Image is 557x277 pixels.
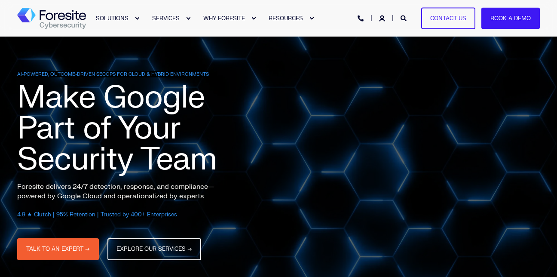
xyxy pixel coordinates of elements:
[135,16,140,21] div: Expand SOLUTIONS
[17,78,217,179] span: Make Google Part of Your Security Team
[107,238,201,260] a: EXPLORE OUR SERVICES →
[17,182,232,201] p: Foresite delivers 24/7 detection, response, and compliance—powered by Google Cloud and operationa...
[309,16,314,21] div: Expand RESOURCES
[379,14,387,22] a: Login
[17,71,209,77] span: AI-POWERED, OUTCOME-DRIVEN SECOPS FOR CLOUD & HYBRID ENVIRONMENTS
[269,15,303,22] span: RESOURCES
[96,15,129,22] span: SOLUTIONS
[17,211,177,218] span: 4.9 ★ Clutch | 95% Retention | Trusted by 400+ Enterprises
[481,7,540,29] a: Book a Demo
[421,7,475,29] a: Contact Us
[251,16,256,21] div: Expand WHY FORESITE
[401,14,408,22] a: Open Search
[186,16,191,21] div: Expand SERVICES
[17,238,99,260] a: TALK TO AN EXPERT →
[203,15,245,22] span: WHY FORESITE
[17,8,86,29] img: Foresite logo, a hexagon shape of blues with a directional arrow to the right hand side, and the ...
[17,8,86,29] a: Back to Home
